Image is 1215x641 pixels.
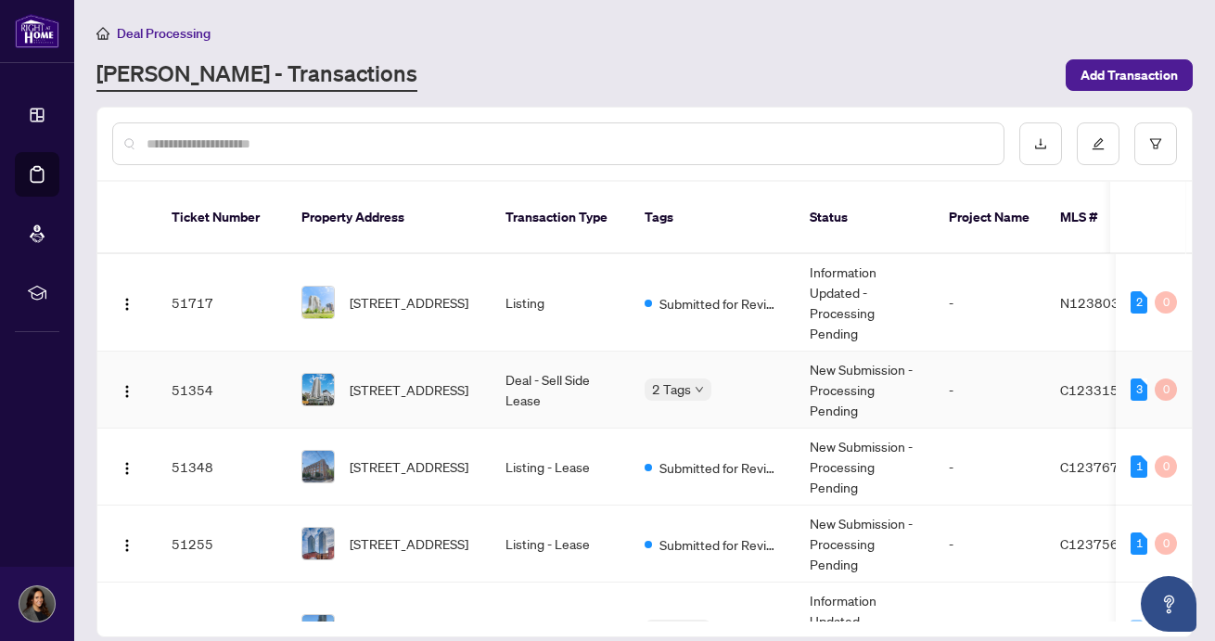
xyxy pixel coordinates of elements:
div: 3 [1131,378,1147,401]
div: 0 [1155,532,1177,555]
span: Deal Processing [117,25,211,42]
button: filter [1134,122,1177,165]
th: MLS # [1045,182,1157,254]
div: 2 [1131,291,1147,314]
td: Listing [491,254,630,352]
img: thumbnail-img [302,451,334,482]
td: New Submission - Processing Pending [795,506,934,583]
span: Add Transaction [1081,60,1178,90]
span: down [695,385,704,394]
img: thumbnail-img [302,287,334,318]
th: Tags [630,182,795,254]
th: Ticket Number [157,182,287,254]
div: 0 [1155,378,1177,401]
th: Property Address [287,182,491,254]
span: C12331569 [1060,381,1135,398]
td: 51354 [157,352,287,429]
span: filter [1149,137,1162,150]
span: C12375614 [1060,535,1135,552]
td: Listing - Lease [491,506,630,583]
span: home [96,27,109,40]
div: 0 [1155,291,1177,314]
img: thumbnail-img [302,374,334,405]
span: C12376791 [1060,458,1135,475]
span: [STREET_ADDRESS] [350,533,468,554]
td: 51348 [157,429,287,506]
span: 2 Tags [652,620,691,641]
button: Open asap [1141,576,1196,632]
th: Status [795,182,934,254]
button: Add Transaction [1066,59,1193,91]
button: edit [1077,122,1119,165]
img: Profile Icon [19,586,55,622]
span: N12380303 [1060,294,1136,311]
div: 1 [1131,532,1147,555]
img: Logo [120,461,134,476]
td: Deal - Sell Side Lease [491,352,630,429]
th: Transaction Type [491,182,630,254]
td: - [934,254,1045,352]
div: 1 [1131,455,1147,478]
span: Submitted for Review [659,534,780,555]
span: [STREET_ADDRESS] [350,379,468,400]
button: Logo [112,375,142,404]
button: Logo [112,529,142,558]
img: logo [15,14,59,48]
img: Logo [120,538,134,553]
td: 51255 [157,506,287,583]
td: - [934,429,1045,506]
button: download [1019,122,1062,165]
button: Logo [112,452,142,481]
td: New Submission - Processing Pending [795,352,934,429]
div: 0 [1155,455,1177,478]
td: - [934,352,1045,429]
span: Submitted for Review [659,457,780,478]
span: 2 Tags [652,378,691,400]
button: Logo [112,288,142,317]
td: Listing - Lease [491,429,630,506]
td: 51717 [157,254,287,352]
td: New Submission - Processing Pending [795,429,934,506]
td: Information Updated - Processing Pending [795,254,934,352]
img: Logo [120,297,134,312]
span: [STREET_ADDRESS] [350,621,468,641]
a: [PERSON_NAME] - Transactions [96,58,417,92]
span: [STREET_ADDRESS] [350,456,468,477]
img: Logo [120,384,134,399]
img: thumbnail-img [302,528,334,559]
td: - [934,506,1045,583]
span: Submitted for Review [659,293,780,314]
span: download [1034,137,1047,150]
span: [STREET_ADDRESS] [350,292,468,313]
th: Project Name [934,182,1045,254]
span: edit [1092,137,1105,150]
